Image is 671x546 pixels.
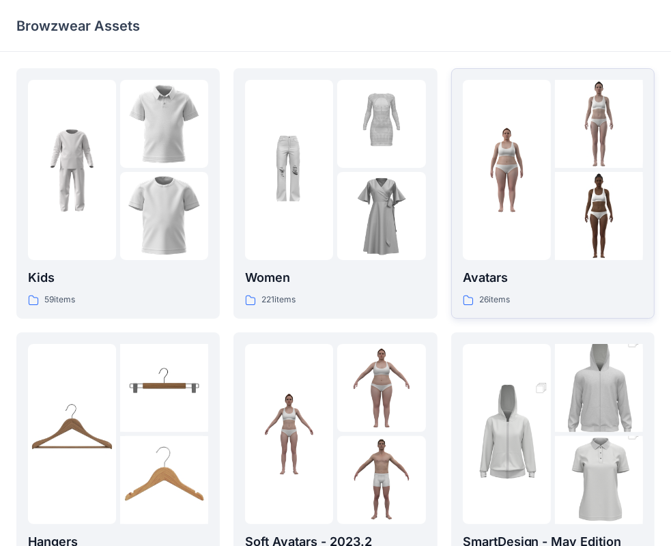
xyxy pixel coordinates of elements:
img: folder 2 [120,344,208,432]
a: folder 1folder 2folder 3Women221items [233,68,437,319]
img: folder 2 [337,80,425,168]
p: Kids [28,268,208,287]
img: folder 1 [28,126,116,214]
a: folder 1folder 2folder 3Kids59items [16,68,220,319]
p: 221 items [261,293,296,307]
img: folder 3 [555,172,643,260]
img: folder 2 [337,344,425,432]
img: folder 1 [28,390,116,478]
img: folder 1 [245,390,333,478]
p: 59 items [44,293,75,307]
p: Browzwear Assets [16,16,140,35]
img: folder 3 [337,172,425,260]
a: folder 1folder 2folder 3Avatars26items [451,68,655,319]
img: folder 2 [120,80,208,168]
img: folder 3 [337,436,425,524]
img: folder 2 [555,80,643,168]
img: folder 1 [463,126,551,214]
img: folder 3 [120,436,208,524]
img: folder 3 [120,172,208,260]
img: folder 2 [555,322,643,455]
p: Avatars [463,268,643,287]
p: 26 items [479,293,510,307]
img: folder 1 [245,126,333,214]
img: folder 1 [463,368,551,500]
p: Women [245,268,425,287]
